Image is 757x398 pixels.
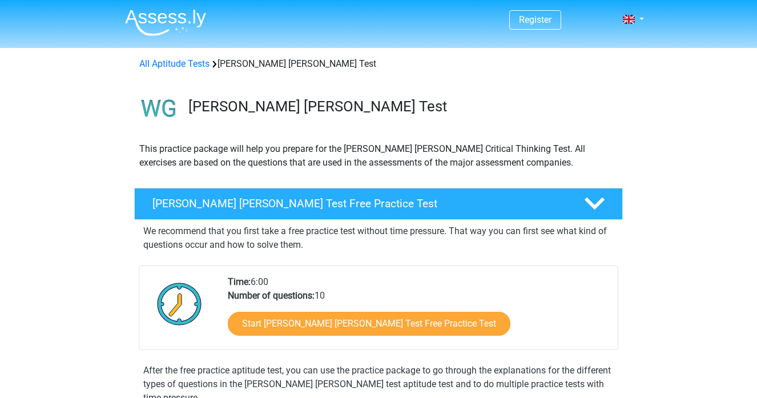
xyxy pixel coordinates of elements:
[228,290,315,301] b: Number of questions:
[139,142,618,170] p: This practice package will help you prepare for the [PERSON_NAME] [PERSON_NAME] Critical Thinking...
[151,275,208,332] img: Clock
[152,197,566,210] h4: [PERSON_NAME] [PERSON_NAME] Test Free Practice Test
[125,9,206,36] img: Assessly
[139,58,210,69] a: All Aptitude Tests
[188,98,614,115] h3: [PERSON_NAME] [PERSON_NAME] Test
[219,275,617,349] div: 6:00 10
[143,224,614,252] p: We recommend that you first take a free practice test without time pressure. That way you can fir...
[228,276,251,287] b: Time:
[135,85,183,133] img: watson glaser test
[135,57,622,71] div: [PERSON_NAME] [PERSON_NAME] Test
[519,14,551,25] a: Register
[130,188,627,220] a: [PERSON_NAME] [PERSON_NAME] Test Free Practice Test
[228,312,510,336] a: Start [PERSON_NAME] [PERSON_NAME] Test Free Practice Test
